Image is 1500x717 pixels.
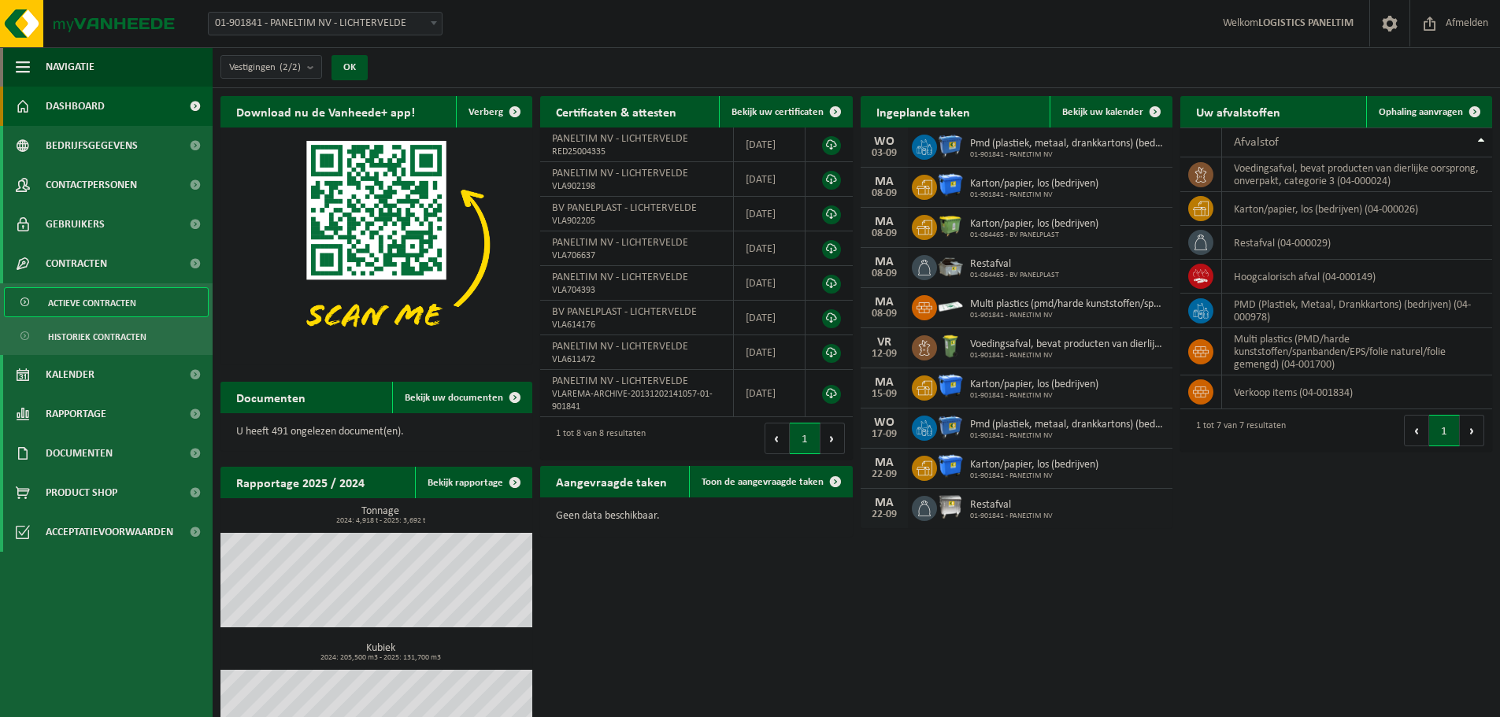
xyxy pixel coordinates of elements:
span: 01-901841 - PANELTIM NV [970,431,1165,441]
span: Bekijk uw kalender [1062,107,1143,117]
count: (2/2) [280,62,301,72]
button: 1 [790,423,820,454]
span: Acceptatievoorwaarden [46,512,173,552]
span: PANELTIM NV - LICHTERVELDE [552,237,688,249]
span: Contracten [46,244,107,283]
div: WO [869,416,900,429]
span: 2024: 205,500 m3 - 2025: 131,700 m3 [228,654,532,662]
span: Multi plastics (pmd/harde kunststoffen/spanbanden/eps/folie naturel/folie gemeng... [970,298,1165,311]
button: Previous [765,423,790,454]
span: Documenten [46,434,113,473]
div: MA [869,256,900,268]
img: WB-0660-HPE-BE-01 [937,132,964,159]
span: VLA611472 [552,353,721,366]
span: 01-901841 - PANELTIM NV [970,150,1165,160]
button: OK [331,55,368,80]
div: 1 tot 7 van 7 resultaten [1188,413,1286,448]
button: Next [820,423,845,454]
div: MA [869,497,900,509]
span: Contactpersonen [46,165,137,205]
td: voedingsafval, bevat producten van dierlijke oorsprong, onverpakt, categorie 3 (04-000024) [1222,157,1492,192]
td: karton/papier, los (bedrijven) (04-000026) [1222,192,1492,226]
span: 01-901841 - PANELTIM NV - LICHTERVELDE [208,12,443,35]
img: WB-0140-HPE-GN-50 [937,333,964,360]
div: 22-09 [869,469,900,480]
img: WB-1100-HPE-BE-01 [937,453,964,480]
div: MA [869,296,900,309]
div: MA [869,456,900,469]
span: Navigatie [46,47,94,87]
strong: LOGISTICS PANELTIM [1258,17,1354,29]
div: MA [869,176,900,188]
span: Vestigingen [229,56,301,79]
button: 1 [1429,415,1460,446]
span: RED25004335 [552,146,721,158]
div: MA [869,376,900,389]
p: U heeft 491 ongelezen document(en). [236,427,517,438]
img: WB-1100-HPE-GN-50 [937,213,964,239]
td: PMD (Plastiek, Metaal, Drankkartons) (bedrijven) (04-000978) [1222,294,1492,328]
span: 01-901841 - PANELTIM NV [970,512,1053,521]
h2: Documenten [220,382,321,412]
span: PANELTIM NV - LICHTERVELDE [552,133,688,145]
span: Karton/papier, los (bedrijven) [970,218,1098,231]
span: 01-901841 - PANELTIM NV - LICHTERVELDE [209,13,442,35]
td: [DATE] [734,266,806,301]
button: Vestigingen(2/2) [220,55,322,79]
span: Actieve contracten [48,288,136,318]
a: Bekijk uw documenten [392,382,531,413]
span: Bedrijfsgegevens [46,126,138,165]
span: Toon de aangevraagde taken [702,477,824,487]
img: WB-1100-HPE-BE-01 [937,172,964,199]
span: Dashboard [46,87,105,126]
td: [DATE] [734,335,806,370]
span: PANELTIM NV - LICHTERVELDE [552,272,688,283]
span: Pmd (plastiek, metaal, drankkartons) (bedrijven) [970,138,1165,150]
span: Historiek contracten [48,322,146,352]
span: Restafval [970,258,1059,271]
span: Afvalstof [1234,136,1279,149]
div: 08-09 [869,309,900,320]
h3: Tonnage [228,506,532,525]
td: verkoop items (04-001834) [1222,375,1492,409]
span: Karton/papier, los (bedrijven) [970,379,1098,391]
img: WB-1100-GAL-GY-02 [937,493,964,520]
span: VLAREMA-ARCHIVE-20131202141057-01-901841 [552,388,721,413]
h2: Certificaten & attesten [540,96,692,127]
td: [DATE] [734,370,806,417]
span: PANELTIM NV - LICHTERVELDE [552,375,688,387]
td: [DATE] [734,301,806,335]
a: Ophaling aanvragen [1366,96,1491,128]
h2: Aangevraagde taken [540,466,683,497]
img: WB-1100-HPE-BE-01 [937,373,964,400]
p: Geen data beschikbaar. [556,511,836,522]
div: MA [869,216,900,228]
td: [DATE] [734,128,806,162]
span: 2024: 4,918 t - 2025: 3,692 t [228,517,532,525]
span: 01-901841 - PANELTIM NV [970,351,1165,360]
span: Product Shop [46,473,117,512]
span: 01-901841 - PANELTIM NV [970,190,1098,200]
span: Pmd (plastiek, metaal, drankkartons) (bedrijven) [970,419,1165,431]
span: VLA706637 [552,249,721,262]
span: VLA614176 [552,319,721,331]
img: LP-SK-00500-LPE-16 [937,293,964,320]
span: VLA902205 [552,215,721,227]
a: Bekijk rapportage [415,467,531,498]
span: Karton/papier, los (bedrijven) [970,178,1098,190]
span: Verberg [469,107,503,117]
a: Bekijk uw certificaten [719,96,851,128]
span: Restafval [970,499,1053,512]
h2: Ingeplande taken [861,96,986,127]
button: Verberg [456,96,531,128]
span: Voedingsafval, bevat producten van dierlijke oorsprong, onverpakt, categorie 3 [970,338,1165,351]
button: Next [1460,415,1484,446]
h2: Rapportage 2025 / 2024 [220,467,380,497]
div: 08-09 [869,188,900,199]
td: [DATE] [734,231,806,266]
span: Kalender [46,355,94,394]
img: Download de VHEPlus App [220,128,532,361]
a: Historiek contracten [4,321,209,351]
span: Ophaling aanvragen [1379,107,1463,117]
td: [DATE] [734,197,806,231]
